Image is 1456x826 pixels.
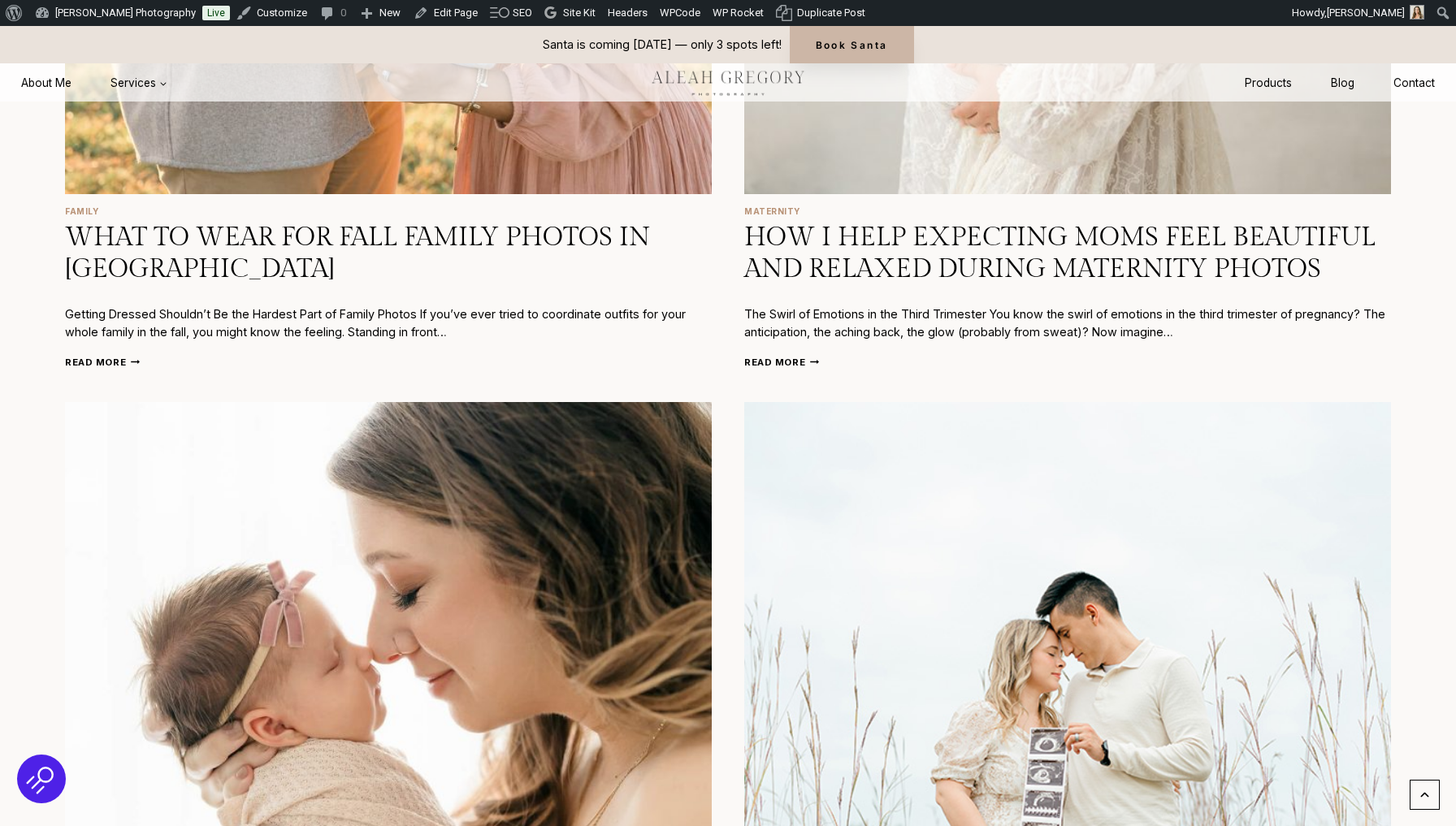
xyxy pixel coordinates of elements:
[65,206,98,216] a: Family
[1327,6,1405,19] span: [PERSON_NAME]
[1410,780,1440,810] a: Scroll to top
[1374,68,1454,98] a: Contact
[744,305,1391,340] p: The Swirl of Emotions in the Third Trimester You know the swirl of emotions in the third trimeste...
[1225,68,1311,98] a: Products
[630,64,825,101] img: aleah gregory logo
[1225,68,1454,98] nav: Secondary
[2,68,187,98] nav: Primary
[91,68,187,98] button: Child menu of Services
[563,6,596,19] span: Site Kit
[744,222,1376,283] a: How I Help Expecting Moms Feel Beautiful and Relaxed During Maternity Photos
[2,68,91,98] a: About Me
[65,357,140,368] a: Read More
[790,26,914,63] a: Book Santa
[65,305,712,340] p: Getting Dressed Shouldn’t Be the Hardest Part of Family Photos If you’ve ever tried to coordinate...
[65,222,650,283] a: What to Wear for Fall Family Photos in [GEOGRAPHIC_DATA]
[744,206,800,216] a: Maternity
[543,36,782,54] p: Santa is coming [DATE] — only 3 spots left!
[744,357,819,368] a: Read More
[1311,68,1374,98] a: Blog
[202,6,230,20] a: Live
